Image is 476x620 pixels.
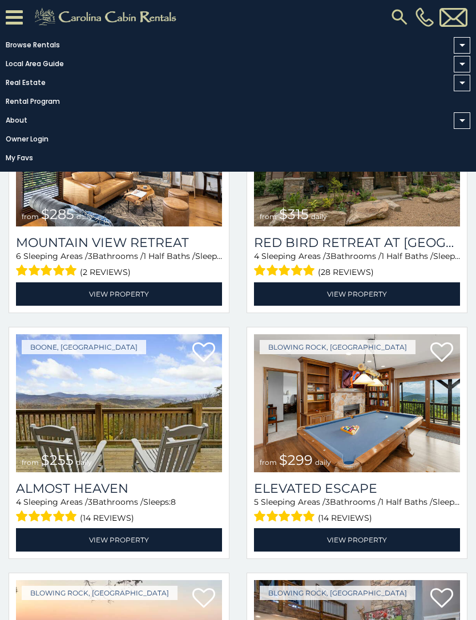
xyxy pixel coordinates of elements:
[41,452,74,468] span: $255
[254,334,460,472] img: Elevated Escape
[16,496,222,525] div: Sleeping Areas / Bathrooms / Sleeps:
[254,250,460,279] div: Sleeping Areas / Bathrooms / Sleeps:
[254,497,259,507] span: 5
[16,250,222,279] div: Sleeping Areas / Bathrooms / Sleeps:
[76,458,92,467] span: daily
[143,251,195,261] span: 1 Half Baths /
[381,497,433,507] span: 1 Half Baths /
[260,212,277,221] span: from
[22,586,178,600] a: Blowing Rock, [GEOGRAPHIC_DATA]
[41,206,74,222] span: $285
[279,206,309,222] span: $315
[260,458,277,467] span: from
[16,334,222,472] img: Almost Heaven
[413,7,437,27] a: [PHONE_NUMBER]
[88,497,92,507] span: 3
[254,251,259,261] span: 4
[326,251,330,261] span: 3
[16,251,21,261] span: 6
[29,6,186,29] img: Khaki-logo.png
[80,510,134,525] span: (14 reviews)
[389,7,410,27] img: search-regular.svg
[279,452,313,468] span: $299
[16,334,222,472] a: Almost Heaven from $255 daily
[254,282,460,306] a: View Property
[192,587,215,611] a: Add to favorites
[318,510,372,525] span: (14 reviews)
[192,341,215,365] a: Add to favorites
[88,251,92,261] span: 3
[254,235,460,250] a: Red Bird Retreat at [GEOGRAPHIC_DATA]
[318,265,374,279] span: (28 reviews)
[22,458,39,467] span: from
[254,334,460,472] a: Elevated Escape from $299 daily
[311,212,327,221] span: daily
[22,212,39,221] span: from
[16,235,222,250] a: Mountain View Retreat
[16,528,222,552] a: View Property
[254,496,460,525] div: Sleeping Areas / Bathrooms / Sleeps:
[80,265,131,279] span: (2 reviews)
[430,341,453,365] a: Add to favorites
[254,481,460,496] a: Elevated Escape
[254,528,460,552] a: View Property
[16,497,21,507] span: 4
[171,497,176,507] span: 8
[22,340,146,354] a: Boone, [GEOGRAPHIC_DATA]
[381,251,433,261] span: 1 Half Baths /
[260,340,416,354] a: Blowing Rock, [GEOGRAPHIC_DATA]
[76,212,92,221] span: daily
[16,481,222,496] a: Almost Heaven
[315,458,331,467] span: daily
[325,497,330,507] span: 3
[254,235,460,250] h3: Red Bird Retreat at Eagles Nest
[16,282,222,306] a: View Property
[430,587,453,611] a: Add to favorites
[260,586,416,600] a: Blowing Rock, [GEOGRAPHIC_DATA]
